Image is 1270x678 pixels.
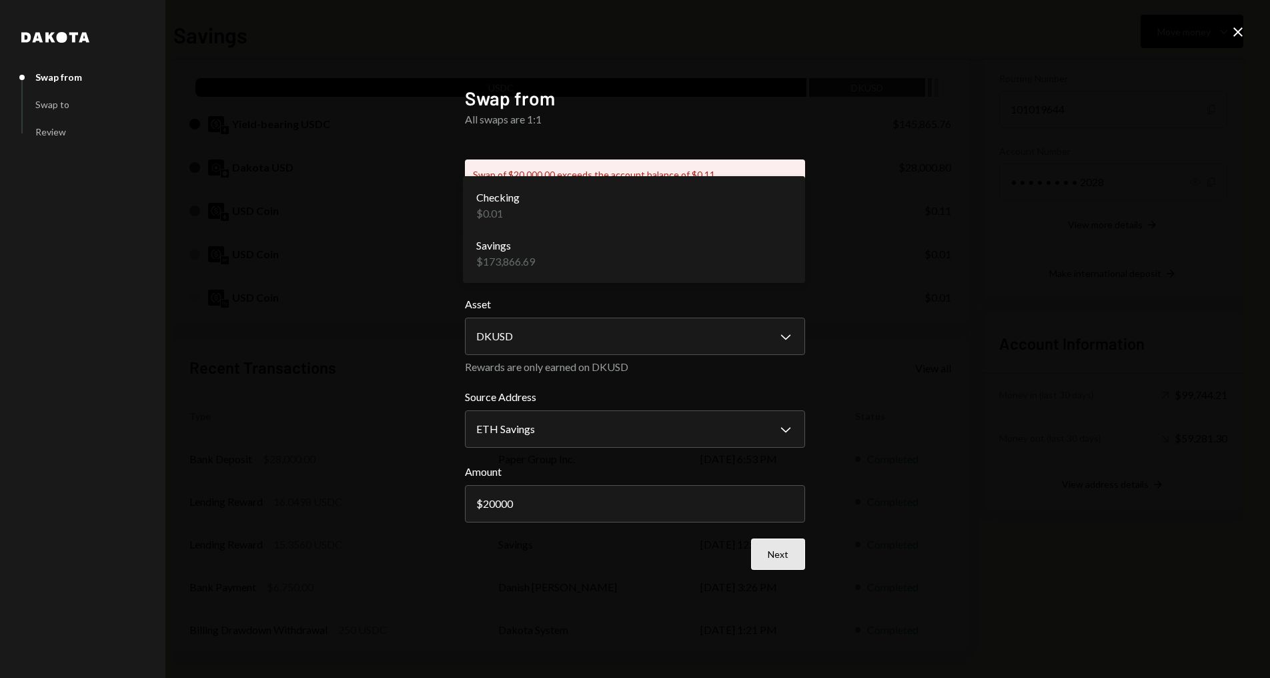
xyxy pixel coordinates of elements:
[465,464,805,480] label: Amount
[465,389,805,405] label: Source Address
[465,159,805,190] div: Swap of $20,000.00 exceeds the account balance of $0.11
[35,71,82,83] div: Swap from
[465,296,805,312] label: Asset
[465,485,805,523] input: 0.00
[465,85,805,111] h2: Swap from
[476,254,535,270] div: $173,866.69
[751,539,805,570] button: Next
[465,111,805,127] div: All swaps are 1:1
[35,99,69,110] div: Swap to
[35,126,66,137] div: Review
[476,497,483,510] div: $
[465,410,805,448] button: Source Address
[465,318,805,355] button: Asset
[476,238,535,254] div: Savings
[476,190,520,206] div: Checking
[476,206,520,222] div: $0.01
[465,360,805,373] div: Rewards are only earned on DKUSD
